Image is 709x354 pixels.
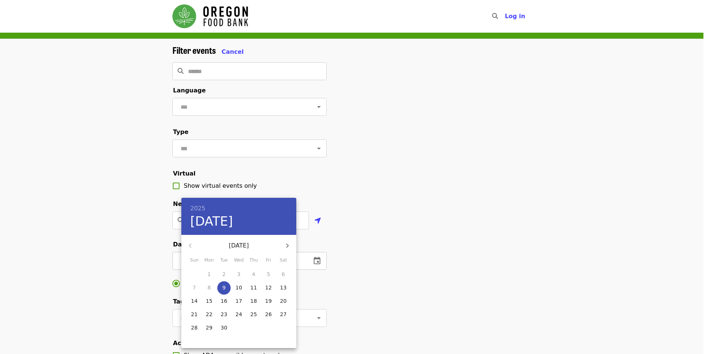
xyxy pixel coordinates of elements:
button: 19 [262,295,275,308]
p: 25 [250,311,257,318]
p: 11 [250,284,257,291]
button: 21 [188,308,201,321]
button: 17 [232,295,245,308]
p: 22 [206,311,212,318]
span: Wed [232,257,245,264]
button: 25 [247,308,260,321]
p: 9 [222,284,226,291]
p: 26 [265,311,272,318]
button: 28 [188,321,201,335]
p: 27 [280,311,287,318]
button: 23 [217,308,231,321]
p: 12 [265,284,272,291]
span: Tue [217,257,231,264]
button: 24 [232,308,245,321]
button: 9 [217,281,231,295]
p: 30 [221,324,227,331]
button: 10 [232,281,245,295]
button: 15 [202,295,216,308]
p: 29 [206,324,212,331]
p: 23 [221,311,227,318]
button: 16 [217,295,231,308]
button: 26 [262,308,275,321]
button: 13 [277,281,290,295]
p: 17 [235,297,242,305]
p: 13 [280,284,287,291]
span: Fri [262,257,275,264]
p: 20 [280,297,287,305]
p: 19 [265,297,272,305]
p: 14 [191,297,198,305]
p: 24 [235,311,242,318]
p: 18 [250,297,257,305]
span: Sun [188,257,201,264]
p: 10 [235,284,242,291]
button: 2025 [190,203,205,214]
button: 30 [217,321,231,335]
span: Mon [202,257,216,264]
p: [DATE] [199,241,278,250]
button: 22 [202,308,216,321]
button: 11 [247,281,260,295]
p: 15 [206,297,212,305]
p: 28 [191,324,198,331]
button: 27 [277,308,290,321]
button: 12 [262,281,275,295]
span: Thu [247,257,260,264]
p: 21 [191,311,198,318]
button: 20 [277,295,290,308]
button: 29 [202,321,216,335]
button: 14 [188,295,201,308]
button: 18 [247,295,260,308]
p: 16 [221,297,227,305]
span: Sat [277,257,290,264]
button: [DATE] [190,214,233,229]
